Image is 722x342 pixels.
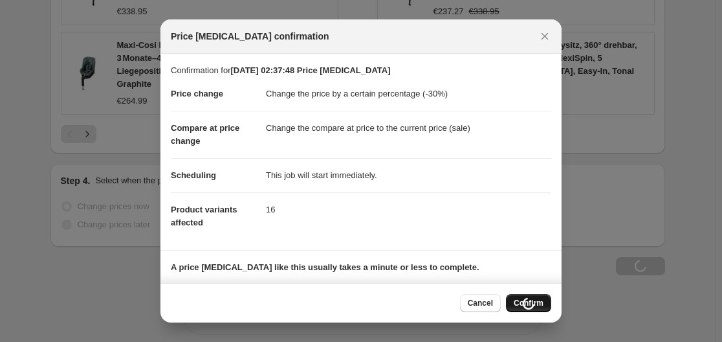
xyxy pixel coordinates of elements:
button: Cancel [460,294,501,312]
span: Compare at price change [171,123,239,146]
dd: 16 [266,192,551,227]
span: Price [MEDICAL_DATA] confirmation [171,30,329,43]
span: Cancel [468,298,493,308]
b: A price [MEDICAL_DATA] like this usually takes a minute or less to complete. [171,262,479,272]
p: Confirmation for [171,64,551,77]
span: Price change [171,89,223,98]
dd: Change the price by a certain percentage (-30%) [266,77,551,111]
span: Scheduling [171,170,216,180]
b: [DATE] 02:37:48 Price [MEDICAL_DATA] [230,65,390,75]
dd: This job will start immediately. [266,158,551,192]
span: Product variants affected [171,205,237,227]
button: Close [536,27,554,45]
dd: Change the compare at price to the current price (sale) [266,111,551,145]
